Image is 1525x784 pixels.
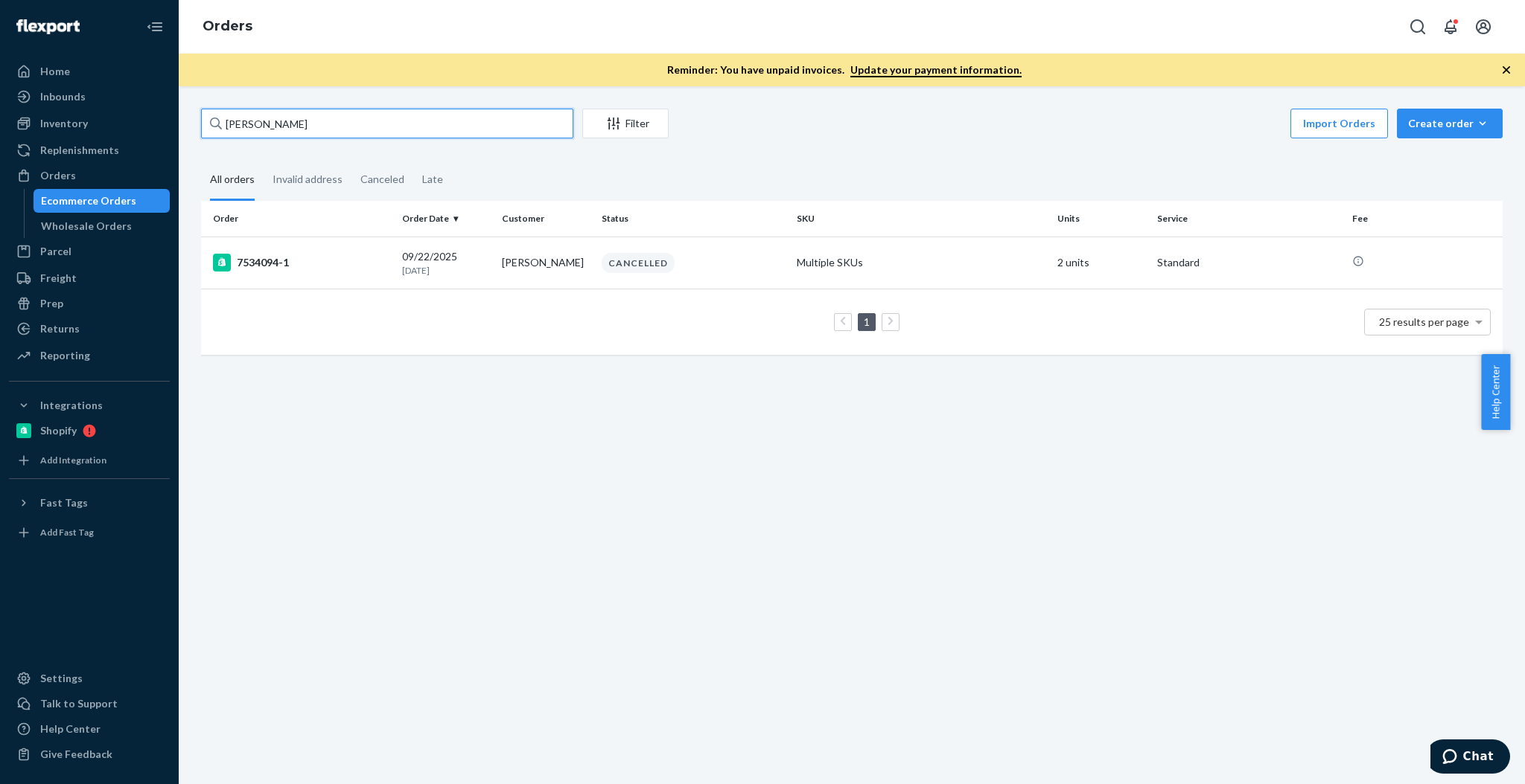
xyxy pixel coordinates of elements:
[9,164,170,187] a: Orders
[422,160,443,199] div: Late
[1430,739,1510,777] iframe: Opens a widget where you can chat to one of our agents
[9,717,170,741] a: Help Center
[40,116,88,131] div: Inventory
[602,253,675,273] div: CANCELLED
[40,296,63,311] div: Prep
[1379,315,1469,328] span: 25 results per page
[582,109,669,138] button: Filter
[1051,237,1151,289] td: 2 units
[9,112,170,135] a: Inventory
[402,249,490,277] div: 09/22/2025
[583,116,668,131] div: Filter
[1408,116,1491,131] div: Create order
[9,266,170,290] a: Freight
[41,193,136,208] div: Ecommerce Orders
[273,160,343,199] div: Invalid address
[791,201,1051,237] th: SKU
[1481,354,1510,430] button: Help Center
[9,491,170,515] button: Fast Tags
[396,201,496,237] th: Order Date
[1151,201,1346,237] th: Service
[40,526,94,539] div: Add Fast Tag
[41,219,132,234] div: Wholesale Orders
[40,696,118,711] div: Talk to Support
[34,214,171,238] a: Wholesale Orders
[191,5,264,48] ol: breadcrumbs
[402,264,490,277] p: [DATE]
[9,240,170,263] a: Parcel
[201,109,573,138] input: Search orders
[40,89,86,104] div: Inbounds
[9,317,170,341] a: Returns
[40,398,103,413] div: Integrations
[9,742,170,766] button: Give Feedback
[9,666,170,690] a: Settings
[210,160,255,201] div: All orders
[1468,12,1498,42] button: Open account menu
[140,12,170,42] button: Close Navigation
[40,244,71,259] div: Parcel
[9,521,170,544] a: Add Fast Tag
[213,254,390,271] div: 7534094-1
[9,292,170,315] a: Prep
[40,722,101,736] div: Help Center
[9,449,170,472] a: Add Integration
[1290,109,1388,138] button: Import Orders
[1346,201,1503,237] th: Fee
[596,201,791,237] th: Status
[9,692,170,716] button: Talk to Support
[9,85,170,109] a: Inbounds
[40,423,77,438] div: Shopify
[201,201,396,237] th: Order
[40,495,88,510] div: Fast Tags
[40,168,76,183] div: Orders
[9,419,170,443] a: Shopify
[791,237,1051,289] td: Multiple SKUs
[9,393,170,417] button: Integrations
[40,348,90,363] div: Reporting
[1397,109,1503,138] button: Create order
[34,189,171,213] a: Ecommerce Orders
[9,344,170,367] a: Reporting
[1051,201,1151,237] th: Units
[1157,255,1340,270] p: Standard
[16,19,80,34] img: Flexport logo
[502,212,590,225] div: Customer
[9,60,170,83] a: Home
[667,62,1022,77] p: Reminder: You have unpaid invoices.
[40,321,80,336] div: Returns
[40,64,70,79] div: Home
[1436,12,1465,42] button: Open notifications
[40,671,83,686] div: Settings
[861,315,873,328] a: Page 1 is your current page
[203,18,252,34] a: Orders
[40,271,77,286] div: Freight
[496,237,596,289] td: [PERSON_NAME]
[1403,12,1433,42] button: Open Search Box
[360,160,404,199] div: Canceled
[40,143,119,158] div: Replenishments
[9,138,170,162] a: Replenishments
[850,63,1022,77] a: Update your payment information.
[40,747,112,762] div: Give Feedback
[40,454,106,466] div: Add Integration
